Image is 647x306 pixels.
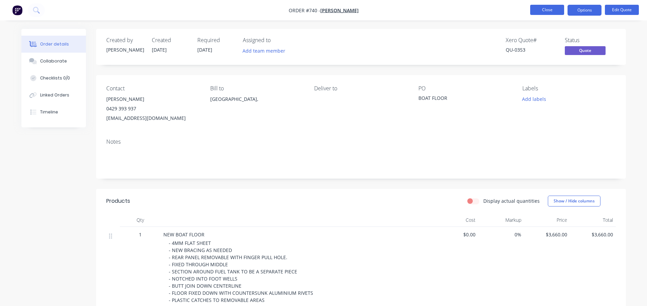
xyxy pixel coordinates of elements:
[106,37,144,43] div: Created by
[527,231,567,238] span: $3,660.00
[418,94,503,104] div: BOAT FLOOR
[506,46,557,53] div: QU-0353
[478,213,524,227] div: Markup
[40,41,69,47] div: Order details
[210,85,303,92] div: Bill to
[169,240,313,303] span: - 4MM FLAT SHEET - NEW BRACING AS NEEDED - REAR PANEL REMOVABLE WITH FINGER PULL HOLE. - FIXED TH...
[40,75,70,81] div: Checklists 0/0
[289,7,320,14] span: Order #740 -
[314,85,407,92] div: Deliver to
[418,85,511,92] div: PO
[197,37,235,43] div: Required
[570,213,616,227] div: Total
[152,37,189,43] div: Created
[243,46,289,55] button: Add team member
[605,5,639,15] button: Edit Quote
[239,46,289,55] button: Add team member
[21,70,86,87] button: Checklists 0/0
[573,231,613,238] span: $3,660.00
[243,37,311,43] div: Assigned to
[21,36,86,53] button: Order details
[106,85,199,92] div: Contact
[435,231,475,238] span: $0.00
[522,85,615,92] div: Labels
[568,5,601,16] button: Options
[40,58,67,64] div: Collaborate
[483,197,540,204] label: Display actual quantities
[152,47,167,53] span: [DATE]
[106,139,616,145] div: Notes
[21,87,86,104] button: Linked Orders
[565,37,616,43] div: Status
[210,94,303,116] div: [GEOGRAPHIC_DATA],
[210,94,303,104] div: [GEOGRAPHIC_DATA],
[163,231,204,238] span: NEW BOAT FLOOR
[21,104,86,121] button: Timeline
[21,53,86,70] button: Collaborate
[106,197,130,205] div: Products
[106,104,199,113] div: 0429 393 937
[106,94,199,123] div: [PERSON_NAME]0429 393 937[EMAIL_ADDRESS][DOMAIN_NAME]
[548,196,600,206] button: Show / Hide columns
[506,37,557,43] div: Xero Quote #
[106,94,199,104] div: [PERSON_NAME]
[106,113,199,123] div: [EMAIL_ADDRESS][DOMAIN_NAME]
[120,213,161,227] div: Qty
[519,94,550,104] button: Add labels
[12,5,22,15] img: Factory
[106,46,144,53] div: [PERSON_NAME]
[139,231,142,238] span: 1
[40,92,69,98] div: Linked Orders
[481,231,521,238] span: 0%
[40,109,58,115] div: Timeline
[524,213,570,227] div: Price
[320,7,359,14] a: [PERSON_NAME]
[197,47,212,53] span: [DATE]
[530,5,564,15] button: Close
[565,46,606,55] span: Quote
[432,213,478,227] div: Cost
